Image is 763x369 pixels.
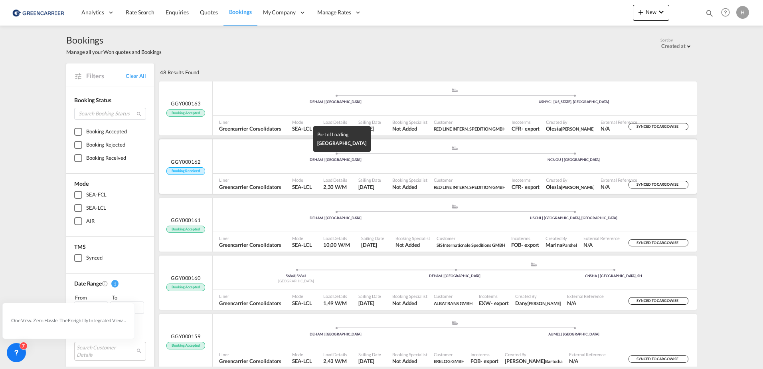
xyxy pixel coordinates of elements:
[392,357,427,365] span: Not Added
[74,96,146,104] div: Booking Status
[376,274,534,279] div: DEHAM | [GEOGRAPHIC_DATA]
[358,300,381,307] span: 27 Oct 2025
[74,180,89,187] span: Mode
[292,241,312,248] span: SEA-LCL
[561,126,595,131] span: [PERSON_NAME]
[166,342,205,349] span: Booking Accepted
[515,293,561,299] span: Created By
[705,9,714,18] md-icon: icon-magnify
[166,167,205,175] span: Booking Received
[126,72,146,79] a: Clear All
[323,242,350,248] span: 10,00 W/M
[569,351,605,357] span: External Reference
[219,300,281,307] span: Greencarrier Consolidators
[479,300,509,307] span: EXW export
[470,357,480,365] div: FOB
[479,300,491,307] div: EXW
[217,332,455,337] div: DEHAM | [GEOGRAPHIC_DATA]
[81,8,104,16] span: Analytics
[317,130,367,139] div: Port of Loading
[601,177,637,183] span: External Reference
[450,88,460,92] md-icon: assets/icons/custom/ship-fill.svg
[159,139,697,194] div: GGY000162 Booking Received assets/icons/custom/ship-fill.svgassets/icons/custom/roll-o-plane.svgP...
[292,177,312,183] span: Mode
[358,293,381,299] span: Sailing Date
[171,274,201,282] span: GGY000160
[629,181,688,188] div: SYNCED TO CARGOWISE
[719,6,736,20] div: Help
[633,5,669,21] button: icon-plus 400-fgNewicon-chevron-down
[229,8,252,15] span: Bookings
[567,300,603,307] span: N/A
[136,111,142,117] md-icon: icon-magnify
[217,216,455,221] div: DEHAM | [GEOGRAPHIC_DATA]
[86,71,126,80] span: Filters
[736,6,749,19] div: H
[171,100,201,107] span: GGY000163
[546,241,577,248] span: Marina Panthel
[159,81,697,136] div: GGY000163 Booking Accepted assets/icons/custom/ship-fill.svgassets/icons/custom/roll-o-plane.svgP...
[219,119,281,125] span: Liner
[583,235,620,241] span: External Reference
[392,300,427,307] span: Not Added
[437,235,505,241] span: Customer
[219,177,281,183] span: Liner
[219,235,281,241] span: Liner
[511,235,539,241] span: Incoterms
[286,274,297,278] span: 56841
[434,357,465,365] span: BRELOG GMBH
[361,241,384,248] span: 29 Oct 2025
[434,293,473,299] span: Customer
[601,183,637,190] span: N/A
[515,300,561,307] span: Dany Nabil
[361,235,384,241] span: Sailing Date
[545,359,563,364] span: Bartocha
[358,119,381,125] span: Sailing Date
[74,254,146,262] md-checkbox: Synced
[636,7,646,17] md-icon: icon-plus 400-fg
[491,300,509,307] div: - export
[86,204,106,212] div: SEA-LCL
[392,119,427,125] span: Booking Specialist
[434,301,473,306] span: ALBATRANS GMBH
[583,241,620,248] span: N/A
[219,183,281,190] span: Greencarrier Consolidators
[434,183,506,190] span: RED LINE INTERN. SPEDITION GMBH
[166,9,189,16] span: Enquiries
[159,256,697,310] div: GGY000160 Booking Accepted Pickup Germany assets/icons/custom/ship-fill.svgassets/icons/custom/ro...
[102,280,108,287] md-icon: Created On
[512,125,522,132] div: CFR
[521,241,539,248] div: - export
[395,235,430,241] span: Booking Specialist
[455,157,693,163] div: NCNOU | [GEOGRAPHIC_DATA]
[601,125,637,132] span: N/A
[323,184,347,190] span: 2,30 W/M
[636,357,680,364] span: SYNCED TO CARGOWISE
[546,177,594,183] span: Created By
[74,97,111,103] span: Booking Status
[660,37,673,43] span: Sort by
[434,351,465,357] span: Customer
[323,293,347,299] span: Load Details
[86,128,127,136] div: Booking Accepted
[358,177,381,183] span: Sailing Date
[505,357,563,365] span: Vanessa Bartocha
[512,119,540,125] span: Incoterms
[358,183,381,190] span: 26 Oct 2025
[567,293,603,299] span: External Reference
[512,177,540,183] span: Incoterms
[219,241,281,248] span: Greencarrier Consolidators
[512,183,540,190] span: CFR export
[166,109,205,117] span: Booking Accepted
[455,332,693,337] div: AUMEL | [GEOGRAPHIC_DATA]
[512,125,540,132] span: CFR export
[661,43,686,49] div: Created at
[392,177,427,183] span: Booking Specialist
[66,34,162,46] span: Bookings
[480,357,498,365] div: - export
[74,191,146,199] md-checkbox: SEA-FCL
[171,216,201,224] span: GGY000161
[200,9,217,16] span: Quotes
[629,123,688,131] div: SYNCED TO CARGOWISE
[74,294,109,302] div: From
